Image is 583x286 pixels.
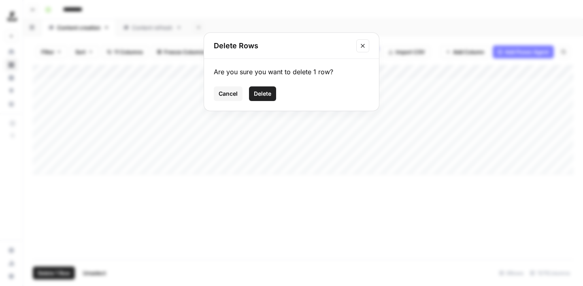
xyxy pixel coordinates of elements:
div: Are you sure you want to delete 1 row? [214,67,369,77]
button: Close modal [356,39,369,52]
button: Delete [249,86,276,101]
button: Cancel [214,86,243,101]
span: Cancel [219,90,238,98]
h2: Delete Rows [214,40,351,52]
span: Delete [254,90,271,98]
